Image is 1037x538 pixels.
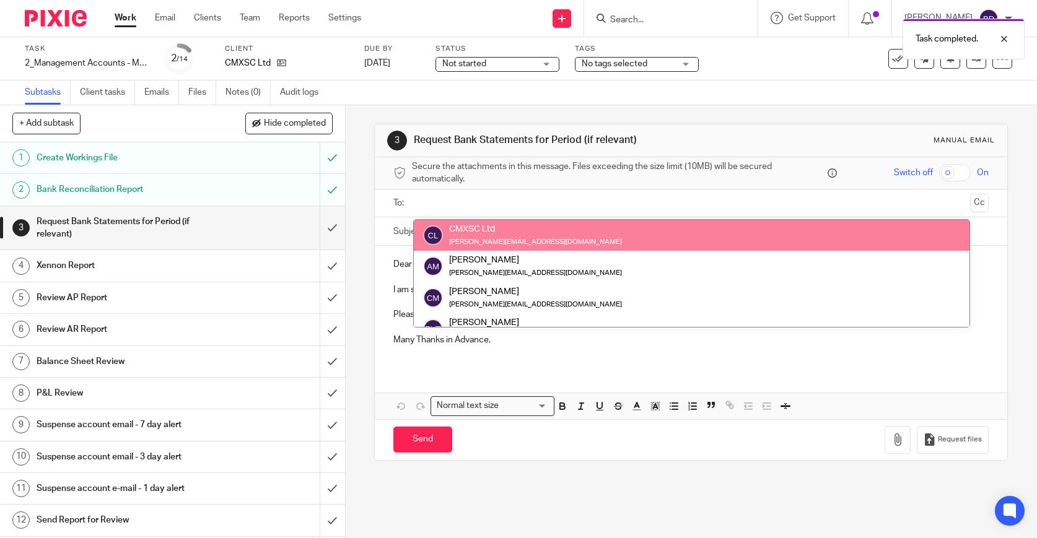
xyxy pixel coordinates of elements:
[12,149,30,167] div: 1
[894,167,933,179] span: Switch off
[12,219,30,236] div: 3
[37,149,217,167] h1: Create Workings File
[12,416,30,433] div: 9
[364,44,420,54] label: Due by
[280,80,328,105] a: Audit logs
[502,399,547,412] input: Search for option
[442,59,486,68] span: Not started
[25,57,149,69] div: 2_Management Accounts - Monthly - NEW - FWD
[412,160,825,186] span: Secure the attachments in this message. Files exceeding the size limit (10MB) will be secured aut...
[934,136,995,145] div: Manual email
[37,479,217,498] h1: Suspense account e-mail - 1 day alert
[240,12,260,24] a: Team
[393,334,989,346] p: Many Thanks in Advance,
[12,353,30,370] div: 7
[37,384,217,402] h1: P&L Review
[115,12,136,24] a: Work
[12,289,30,306] div: 5
[979,9,999,28] img: svg%3E
[423,288,443,308] img: svg%3E
[155,12,175,24] a: Email
[225,57,271,69] p: CMXSC Ltd
[225,44,349,54] label: Client
[37,415,217,434] h1: Suspense account email - 7 day alert
[449,301,622,308] small: [PERSON_NAME][EMAIL_ADDRESS][DOMAIN_NAME]
[12,181,30,199] div: 2
[37,320,217,339] h1: Review AR Report
[970,194,989,212] button: Cc
[12,448,30,466] div: 10
[225,80,271,105] a: Notes (0)
[144,80,179,105] a: Emails
[80,80,135,105] a: Client tasks
[938,435,982,445] span: Request files
[423,319,443,339] img: svg%3E
[393,308,989,321] p: Please could you forward at your earliest opportunity, bank statements as at [DATE] so that I can...
[37,352,217,371] h1: Balance Sheet Review
[37,448,217,466] h1: Suspense account email - 3 day alert
[435,44,559,54] label: Status
[917,426,989,454] button: Request files
[25,10,87,27] img: Pixie
[431,396,554,415] div: Search for option
[423,225,443,245] img: svg%3E
[393,427,452,453] input: Send
[25,80,71,105] a: Subtasks
[449,269,622,276] small: [PERSON_NAME][EMAIL_ADDRESS][DOMAIN_NAME]
[25,44,149,54] label: Task
[37,511,217,529] h1: Send Report for Review
[582,59,647,68] span: No tags selected
[12,113,81,134] button: + Add subtask
[12,480,30,497] div: 11
[387,131,407,150] div: 3
[37,256,217,275] h1: Xennon Report
[449,285,622,297] div: [PERSON_NAME]
[393,225,426,238] label: Subject:
[37,180,217,199] h1: Bank Reconciliation Report
[393,258,989,271] p: Dear [PERSON_NAME]
[12,321,30,338] div: 6
[449,316,622,329] div: [PERSON_NAME]
[393,197,407,209] label: To:
[194,12,221,24] a: Clients
[264,119,326,129] span: Hide completed
[449,238,622,245] small: [PERSON_NAME][EMAIL_ADDRESS][DOMAIN_NAME]
[393,284,989,296] p: I am starting to prepare your Management Report for the month of August.
[423,256,443,276] img: svg%3E
[364,59,390,67] span: [DATE]
[37,212,217,244] h1: Request Bank Statements for Period (if relevant)
[245,113,333,134] button: Hide completed
[177,56,188,63] small: /14
[188,80,216,105] a: Files
[37,289,217,307] h1: Review AP Report
[12,258,30,275] div: 4
[328,12,361,24] a: Settings
[449,254,622,266] div: [PERSON_NAME]
[279,12,310,24] a: Reports
[977,167,989,179] span: On
[12,511,30,529] div: 12
[171,51,188,66] div: 2
[916,33,978,45] p: Task completed.
[12,384,30,402] div: 8
[449,223,622,235] div: CMXSC Ltd
[414,134,718,147] h1: Request Bank Statements for Period (if relevant)
[434,399,501,412] span: Normal text size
